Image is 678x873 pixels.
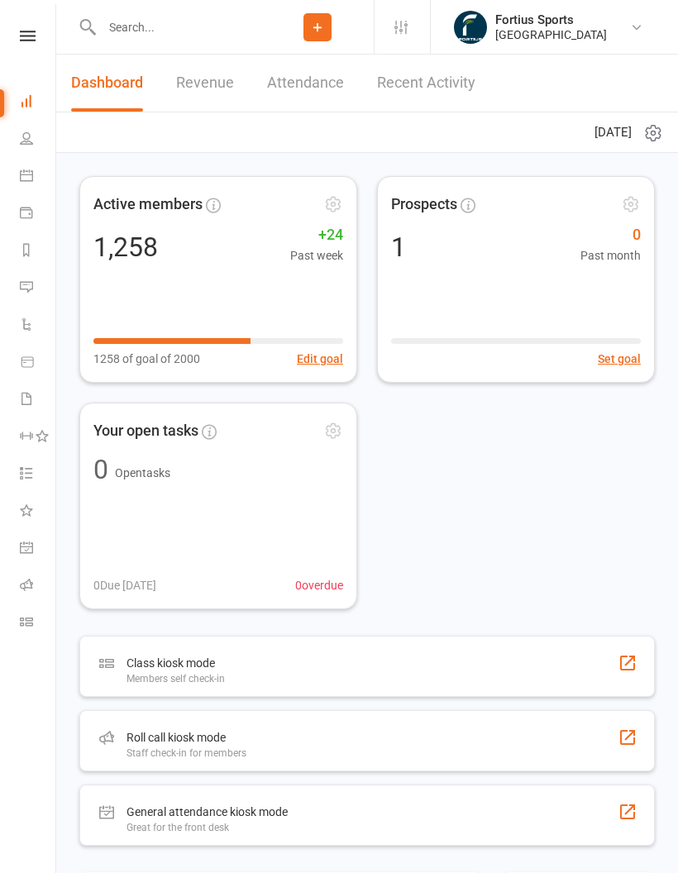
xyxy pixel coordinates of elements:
a: Revenue [176,55,234,112]
a: Dashboard [20,84,57,122]
span: [DATE] [594,122,632,142]
a: General attendance kiosk mode [20,531,57,568]
div: Class kiosk mode [127,653,225,673]
a: Dashboard [71,55,143,112]
div: General attendance kiosk mode [127,802,288,822]
span: 0 Due [DATE] [93,576,156,594]
span: 0 overdue [295,576,343,594]
div: 1,258 [93,234,158,260]
div: 0 [93,456,108,483]
a: People [20,122,57,159]
input: Search... [97,16,261,39]
a: Product Sales [20,345,57,382]
div: Staff check-in for members [127,747,246,759]
span: Prospects [391,193,457,217]
a: Payments [20,196,57,233]
button: Edit goal [297,350,343,368]
button: Set goal [598,350,641,368]
div: 1 [391,234,406,260]
span: 1258 of goal of 2000 [93,350,200,368]
span: Active members [93,193,203,217]
span: Past month [580,246,641,265]
div: Roll call kiosk mode [127,727,246,747]
a: Calendar [20,159,57,196]
a: Reports [20,233,57,270]
span: Your open tasks [93,419,198,443]
span: Open tasks [115,466,170,479]
img: thumb_image1743802567.png [454,11,487,44]
a: Attendance [267,55,344,112]
span: +24 [290,223,343,247]
div: Members self check-in [127,673,225,685]
a: Class kiosk mode [20,605,57,642]
a: Roll call kiosk mode [20,568,57,605]
span: 0 [580,223,641,247]
a: Recent Activity [377,55,475,112]
a: What's New [20,494,57,531]
div: [GEOGRAPHIC_DATA] [495,27,607,42]
div: Fortius Sports [495,12,607,27]
div: Great for the front desk [127,822,288,833]
span: Past week [290,246,343,265]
